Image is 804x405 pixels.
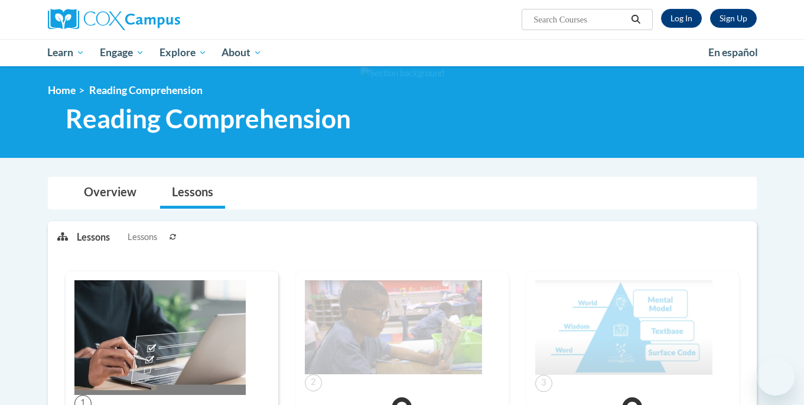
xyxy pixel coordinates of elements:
[48,9,180,30] img: Cox Campus
[128,231,157,244] span: Lessons
[100,46,144,60] span: Engage
[160,177,225,209] a: Lessons
[48,84,76,96] a: Home
[47,46,84,60] span: Learn
[48,9,272,30] a: Cox Campus
[152,39,214,66] a: Explore
[92,39,152,66] a: Engage
[89,84,203,96] span: Reading Comprehension
[535,280,712,375] img: Course Image
[710,9,757,28] a: Register
[77,231,110,244] p: Lessons
[360,67,444,80] img: Section background
[40,39,93,66] a: Learn
[708,46,758,59] span: En español
[661,9,702,28] a: Log In
[160,46,207,60] span: Explore
[305,280,482,374] img: Course Image
[222,46,262,60] span: About
[30,39,774,66] div: Main menu
[72,177,148,209] a: Overview
[305,374,322,391] span: 2
[757,358,795,396] iframe: Button to launch messaging window
[214,39,269,66] a: About
[532,12,627,27] input: Search Courses
[701,40,766,65] a: En español
[74,280,246,395] img: Course Image
[535,375,552,392] span: 3
[66,103,351,134] span: Reading Comprehension
[627,12,644,27] button: Search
